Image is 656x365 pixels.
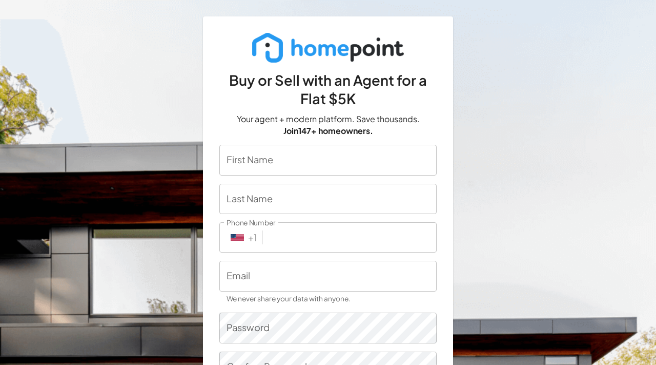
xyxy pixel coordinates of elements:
[219,113,437,137] p: Your agent + modern platform. Save thousands.
[227,218,275,228] label: Phone Number
[227,293,429,305] p: We never share your data with anyone.
[252,33,404,63] img: new_logo_light.png
[283,125,373,136] b: Join 147 + homeowners.
[219,71,437,108] h5: Buy or Sell with an Agent for a Flat $5K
